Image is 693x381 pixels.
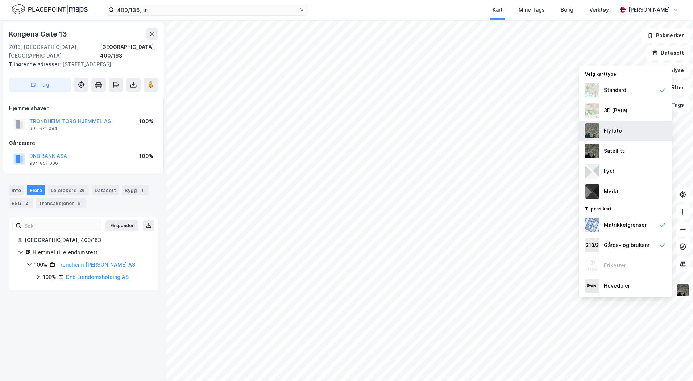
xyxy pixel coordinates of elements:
img: logo.f888ab2527a4732fd821a326f86c7f29.svg [12,3,88,16]
img: luj3wr1y2y3+OchiMxRmMxRlscgabnMEmZ7DJGWxyBpucwSZnsMkZbHIGm5zBJmewyRlscgabnMEmZ7DJGWxyBpucwSZnsMkZ... [585,164,599,179]
div: ESG [9,198,33,208]
button: Analyse [648,63,690,78]
div: 3D (Beta) [604,106,627,115]
div: 7013, [GEOGRAPHIC_DATA], [GEOGRAPHIC_DATA] [9,43,100,60]
div: Etiketter [604,261,626,270]
iframe: Chat Widget [657,346,693,381]
div: Gårds- og bruksnr. [604,241,651,250]
div: Velg karttype [579,67,672,80]
div: 100% [139,152,153,160]
span: Tilhørende adresser: [9,61,62,67]
div: 2 [23,200,30,207]
button: Tag [9,78,71,92]
div: 6 [75,200,83,207]
div: Info [9,185,24,195]
img: cadastreKeys.547ab17ec502f5a4ef2b.jpeg [585,238,599,252]
button: Ekspander [105,220,138,231]
a: Trondheim [PERSON_NAME] AS [57,261,135,268]
img: 9k= [676,283,690,297]
div: Verktøy [589,5,609,14]
div: Bygg [122,185,149,195]
div: Matrikkelgrenser [604,221,647,229]
div: Eiere [27,185,45,195]
img: Z [585,103,599,118]
img: majorOwner.b5e170eddb5c04bfeeff.jpeg [585,279,599,293]
div: [GEOGRAPHIC_DATA], 400/163 [25,236,149,244]
div: Bolig [561,5,573,14]
div: Gårdeiere [9,139,158,147]
div: Kart [493,5,503,14]
div: Flyfoto [604,126,622,135]
div: Satellitt [604,147,624,155]
img: Z [585,123,599,138]
div: 28 [78,187,86,194]
input: Søk [21,220,101,231]
div: Hovedeier [604,281,630,290]
img: nCdM7BzjoCAAAAAElFTkSuQmCC [585,184,599,199]
img: Z [585,83,599,97]
div: 1 [138,187,146,194]
div: [GEOGRAPHIC_DATA], 400/163 [100,43,158,60]
img: Z [585,258,599,273]
div: Leietakere [48,185,89,195]
div: Hjemmelshaver [9,104,158,113]
div: Kontrollprogram for chat [657,346,693,381]
button: Filter [655,80,690,95]
div: Tilpass kart [579,202,672,215]
button: Bokmerker [641,28,690,43]
div: Lyst [604,167,614,176]
a: Dnb Eiendomsholding AS [66,274,129,280]
div: Standard [604,86,626,95]
div: Hjemmel til eiendomsrett [33,248,149,257]
div: Transaksjoner [36,198,86,208]
div: [PERSON_NAME] [628,5,670,14]
div: Mørkt [604,187,619,196]
input: Søk på adresse, matrikkel, gårdeiere, leietakere eller personer [114,4,299,15]
button: Datasett [646,46,690,60]
img: 9k= [585,144,599,158]
div: Kongens Gate 13 [9,28,69,40]
div: 984 851 006 [29,160,58,166]
img: cadastreBorders.cfe08de4b5ddd52a10de.jpeg [585,218,599,232]
div: 992 671 084 [29,126,58,131]
div: Mine Tags [519,5,545,14]
div: 100% [139,117,153,126]
button: Tags [656,98,690,112]
div: 100% [34,260,47,269]
div: 100% [43,273,56,281]
div: Datasett [92,185,119,195]
div: [STREET_ADDRESS] [9,60,152,69]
